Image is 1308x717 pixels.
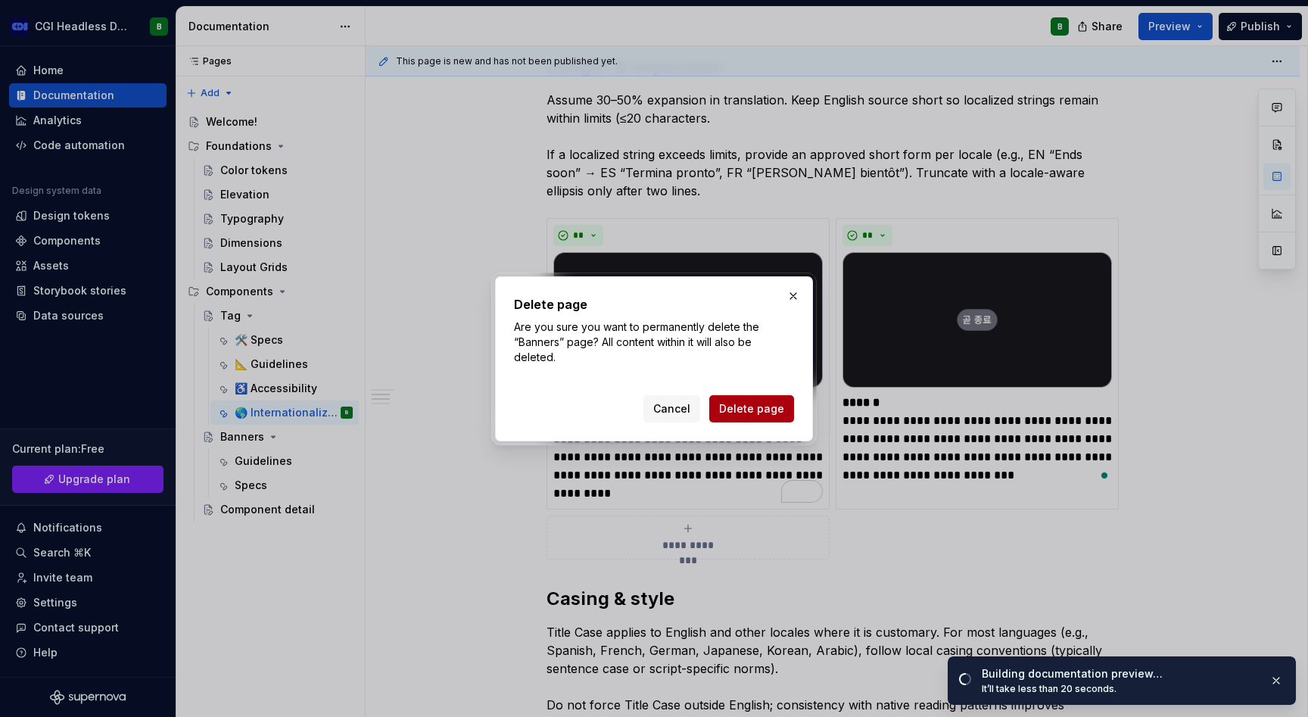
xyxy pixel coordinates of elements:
[514,295,794,313] h2: Delete page
[643,395,700,422] button: Cancel
[653,401,690,416] span: Cancel
[982,683,1257,695] div: It’ll take less than 20 seconds.
[709,395,794,422] button: Delete page
[982,666,1257,681] div: Building documentation preview…
[719,401,784,416] span: Delete page
[514,320,794,365] p: Are you sure you want to permanently delete the “Banners” page? All content within it will also b...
